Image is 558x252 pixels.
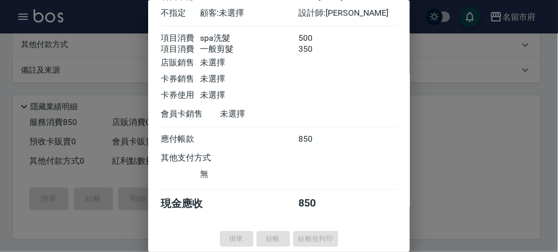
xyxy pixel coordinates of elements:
div: 未選擇 [220,109,318,120]
div: 未選擇 [200,74,298,85]
div: 350 [299,44,338,55]
div: 設計師: [PERSON_NAME] [299,8,397,19]
div: 未選擇 [200,90,298,101]
div: 一般剪髮 [200,44,298,55]
div: 店販銷售 [161,58,200,68]
div: 會員卡銷售 [161,109,220,120]
div: 850 [299,197,338,211]
div: 卡券銷售 [161,74,200,85]
div: 項目消費 [161,44,200,55]
div: 850 [299,134,338,145]
div: 其他支付方式 [161,153,240,164]
div: 未選擇 [200,58,298,68]
div: 現金應收 [161,197,220,211]
div: 無 [200,169,298,180]
div: 不指定 [161,8,200,19]
div: spa洗髮 [200,33,298,44]
div: 卡券使用 [161,90,200,101]
div: 500 [299,33,338,44]
div: 項目消費 [161,33,200,44]
div: 顧客: 未選擇 [200,8,298,19]
div: 應付帳款 [161,134,200,145]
